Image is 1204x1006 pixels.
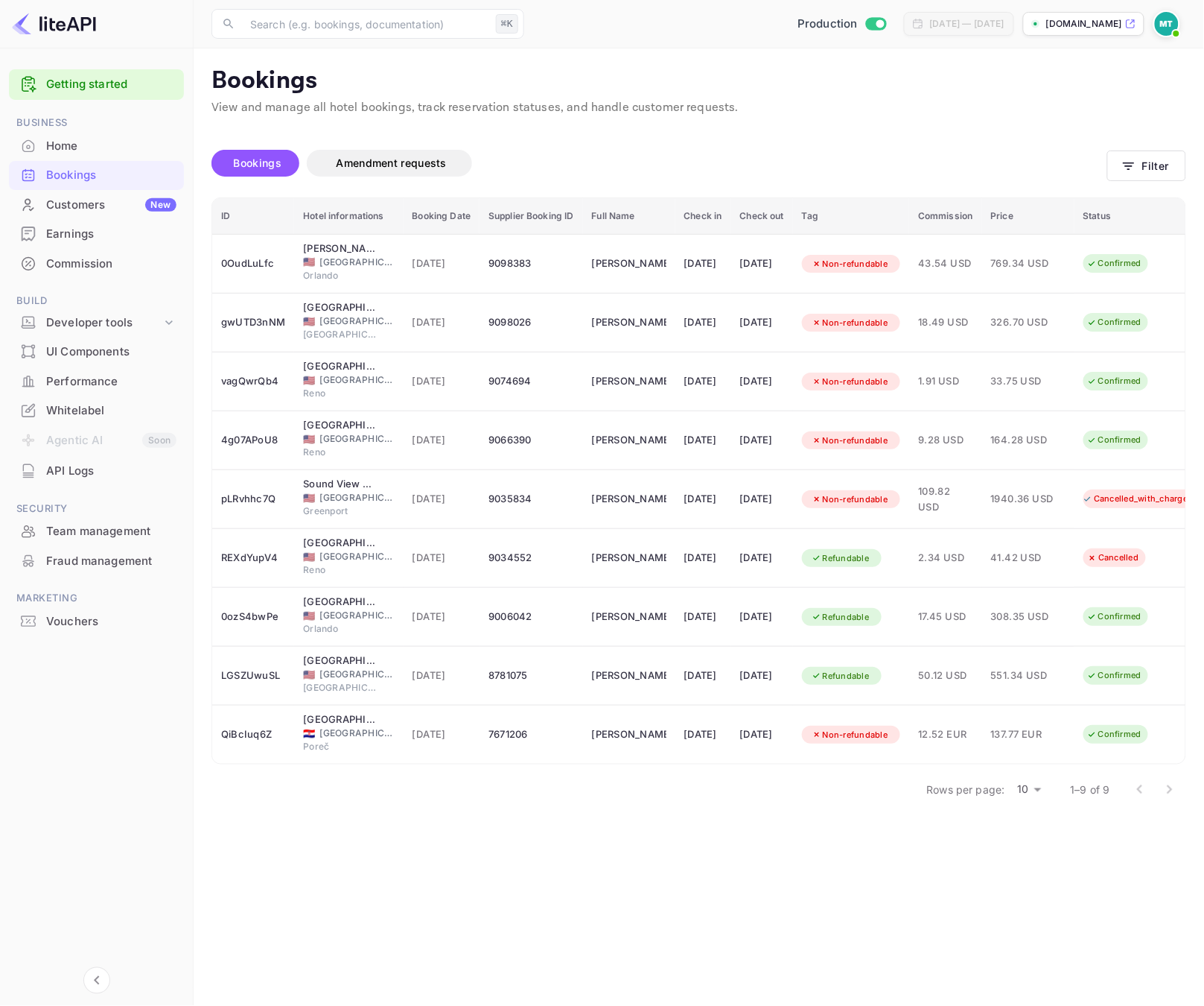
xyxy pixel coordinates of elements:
[303,729,315,738] span: Croatia
[413,256,471,272] span: [DATE]
[1073,490,1203,508] div: Cancelled_with_charges
[12,12,96,36] img: LiteAPI logo
[413,668,471,684] span: [DATE]
[918,484,972,516] span: 109.82 USD
[9,367,184,396] div: Performance
[488,546,573,570] div: 9034552
[413,609,471,625] span: [DATE]
[303,670,315,680] span: United States of America
[211,66,1186,96] p: Bookings
[83,967,110,994] button: Collapse navigation
[592,428,666,452] div: Anthony Calderon
[802,373,898,391] div: Non-refundable
[9,115,184,131] span: Business
[303,477,378,492] div: Sound View Greenport
[303,504,378,518] span: Greenport
[1077,431,1151,449] div: Confirmed
[413,491,471,507] span: [DATE]
[221,370,285,393] div: vagQwrQb4
[802,549,879,568] div: Refundable
[9,367,184,395] a: Performance
[9,457,184,486] div: API Logs
[592,664,666,688] div: Dalia Patron
[404,198,480,235] th: Booking Date
[1077,254,1151,273] div: Confirmed
[221,546,285,570] div: REXdYupV4
[991,550,1066,566] span: 41.42 USD
[740,311,784,335] div: [DATE]
[991,727,1066,743] span: 137.77 EUR
[413,432,471,449] span: [DATE]
[303,241,378,256] div: Walt Disney World Dolphin
[9,310,184,336] div: Developer tools
[413,314,471,331] span: [DATE]
[9,250,184,277] a: Commission
[303,359,378,374] div: Circus Circus Hotel Casino Reno at THE ROW
[9,517,184,545] a: Team management
[1071,782,1110,798] p: 1–9 of 9
[991,609,1066,625] span: 308.35 USD
[592,605,666,629] div: JACQUENETTA WILSON
[294,198,403,235] th: Hotel informations
[320,432,395,446] span: [GEOGRAPHIC_DATA]
[1011,779,1047,801] div: 10
[46,344,176,361] div: UI Components
[930,17,1004,31] div: [DATE] — [DATE]
[9,501,184,517] span: Security
[320,256,395,269] span: [GEOGRAPHIC_DATA]
[488,252,573,276] div: 9098383
[303,434,315,444] span: United States of America
[918,256,972,272] span: 43.54 USD
[320,491,395,504] span: [GEOGRAPHIC_DATA]
[740,605,784,629] div: [DATE]
[303,257,315,267] span: United States of America
[684,311,722,335] div: [DATE]
[488,664,573,688] div: 8781075
[488,311,573,335] div: 9098026
[488,428,573,452] div: 9066390
[9,132,184,161] div: Home
[592,311,666,335] div: Rene Mauricio Dominguez
[740,487,784,511] div: [DATE]
[991,432,1066,449] span: 164.28 USD
[9,396,184,426] div: Whitelabel
[684,428,722,452] div: [DATE]
[303,328,378,341] span: [GEOGRAPHIC_DATA]
[684,252,722,276] div: [DATE]
[488,723,573,747] div: 7671206
[918,373,972,390] span: 1.91 USD
[684,723,722,747] div: [DATE]
[9,191,184,218] a: CustomersNew
[488,605,573,629] div: 9006042
[740,370,784,393] div: [DATE]
[303,269,378,282] span: Orlando
[413,373,471,390] span: [DATE]
[211,150,1107,177] div: account-settings tabs
[320,668,395,681] span: [GEOGRAPHIC_DATA]
[797,16,858,33] span: Production
[991,491,1066,507] span: 1940.36 USD
[46,463,176,480] div: API Logs
[488,370,573,393] div: 9074694
[320,609,395,622] span: [GEOGRAPHIC_DATA]
[9,396,184,424] a: Whitelabel
[740,428,784,452] div: [DATE]
[592,370,666,393] div: Reuben Leber
[9,220,184,249] div: Earnings
[740,723,784,747] div: [DATE]
[991,668,1066,684] span: 551.34 USD
[740,546,784,570] div: [DATE]
[46,138,176,155] div: Home
[802,431,898,450] div: Non-refundable
[927,782,1005,798] p: Rows per page:
[303,611,315,621] span: United States of America
[802,608,879,627] div: Refundable
[46,226,176,243] div: Earnings
[9,250,184,279] div: Commission
[991,256,1066,272] span: 769.34 USD
[9,132,184,159] a: Home
[9,161,184,190] div: Bookings
[303,376,315,385] span: United States of America
[918,550,972,566] span: 2.34 USD
[303,595,378,610] div: Westgate Lakes Resort & Spa Universal Studios Area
